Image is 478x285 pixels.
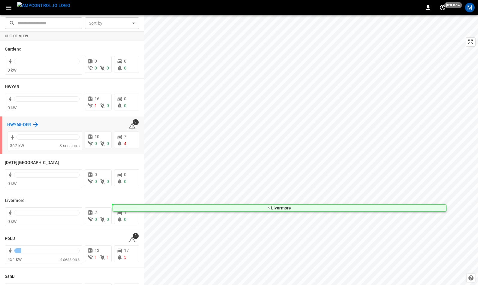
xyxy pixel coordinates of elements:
span: 0 [95,172,97,177]
span: 0 kW [8,219,17,224]
span: 0 kW [8,68,17,73]
div: Livermore [271,206,291,210]
span: 0 [95,66,97,70]
span: 367 kW [10,143,24,148]
span: 0 [107,66,109,70]
span: 0 [124,103,126,108]
span: 0 [95,59,97,64]
h6: PoLB [5,235,15,242]
button: set refresh interval [438,3,447,12]
div: profile-icon [465,3,475,12]
img: ampcontrol.io logo [17,2,70,9]
span: 9 [133,119,139,125]
h6: Gardena [5,46,22,53]
span: 3 [133,233,139,239]
div: Map marker [113,204,446,212]
span: 7 [124,134,126,139]
span: 3 sessions [59,143,80,148]
span: 0 [124,66,126,70]
span: 0 [95,217,97,222]
canvas: Map [144,15,478,285]
span: 5 [124,255,126,260]
h6: Livermore [5,197,25,204]
strong: Out of View [5,34,28,38]
span: 2 [95,210,97,215]
span: just now [444,2,462,8]
h6: SanB [5,273,15,280]
span: 0 [124,179,126,184]
span: 13 [95,248,99,253]
span: 4 [124,141,126,146]
span: 16 [95,96,99,101]
span: 1 [107,255,109,260]
span: 0 [124,96,126,101]
span: 3 sessions [59,257,80,262]
span: 10 [95,134,99,139]
span: 0 [95,179,97,184]
span: 0 [124,217,126,222]
span: 0 [95,141,97,146]
span: 0 [107,103,109,108]
span: 0 [124,172,126,177]
span: 0 kW [8,181,17,186]
span: 1 [124,210,126,215]
span: 0 [107,179,109,184]
span: 0 [124,59,126,64]
span: 17 [124,248,129,253]
h6: HWY65 [5,84,19,90]
span: 1 [95,255,97,260]
span: 1 [95,103,97,108]
span: 454 kW [8,257,22,262]
h6: Karma Center [5,160,59,166]
span: 0 kW [8,105,17,110]
span: 0 [107,141,109,146]
span: 0 [107,217,109,222]
h6: HWY65-DER [7,122,31,128]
